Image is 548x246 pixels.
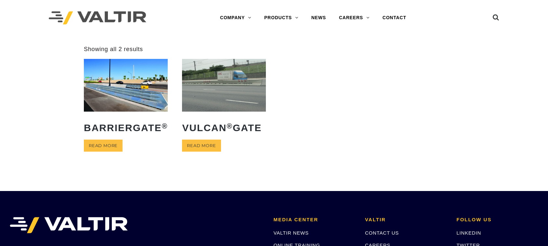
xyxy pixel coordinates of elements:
[162,122,168,130] sup: ®
[227,122,233,130] sup: ®
[376,11,413,24] a: CONTACT
[84,140,123,152] a: Read more about “BarrierGate®”
[273,217,355,223] h2: MEDIA CENTER
[365,217,447,223] h2: VALTIR
[182,117,266,138] h2: Vulcan Gate
[84,59,168,138] a: BarrierGate®
[333,11,376,24] a: CAREERS
[182,59,266,138] a: Vulcan®Gate
[365,230,399,236] a: CONTACT US
[10,217,128,233] img: VALTIR
[456,217,538,223] h2: FOLLOW US
[84,117,168,138] h2: BarrierGate
[273,230,308,236] a: VALTIR NEWS
[258,11,305,24] a: PRODUCTS
[182,140,221,152] a: Read more about “Vulcan® Gate”
[84,46,143,53] p: Showing all 2 results
[49,11,146,25] img: Valtir
[305,11,333,24] a: NEWS
[214,11,258,24] a: COMPANY
[456,230,481,236] a: LINKEDIN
